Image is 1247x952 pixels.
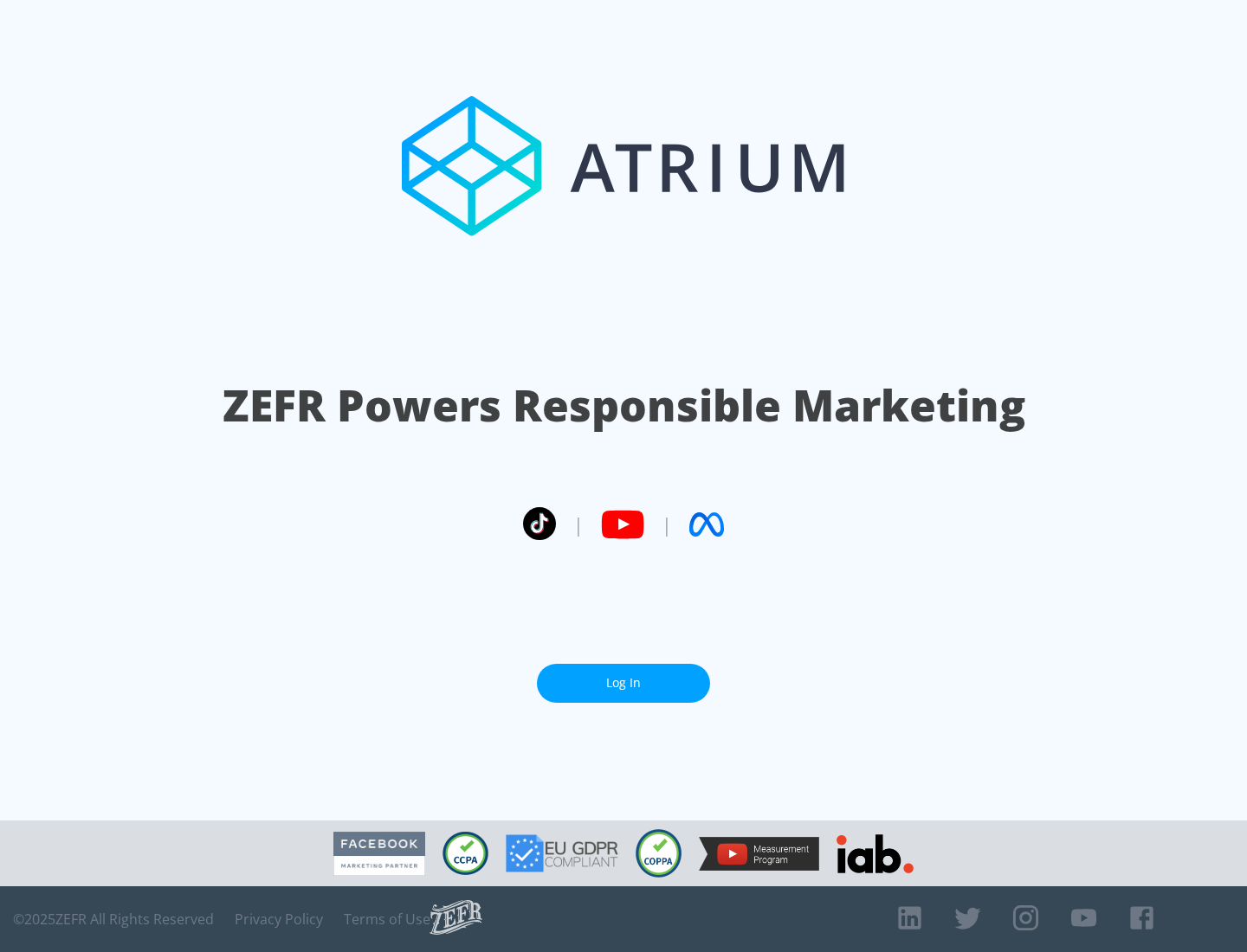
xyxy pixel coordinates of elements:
img: IAB [837,834,914,873]
h1: ZEFR Powers Responsible Marketing [223,376,1025,435]
a: Terms of Use [344,910,430,928]
a: Log In [537,664,710,703]
img: COPPA Compliant [636,829,682,878]
a: Privacy Policy [235,910,323,928]
img: YouTube Measurement Program [699,837,819,871]
span: © 2025 ZEFR All Rights Reserved [13,910,214,928]
img: CCPA Compliant [443,832,488,875]
img: GDPR Compliant [506,834,618,872]
span: | [573,511,584,537]
img: Facebook Marketing Partner [333,832,425,876]
span: | [662,511,672,537]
